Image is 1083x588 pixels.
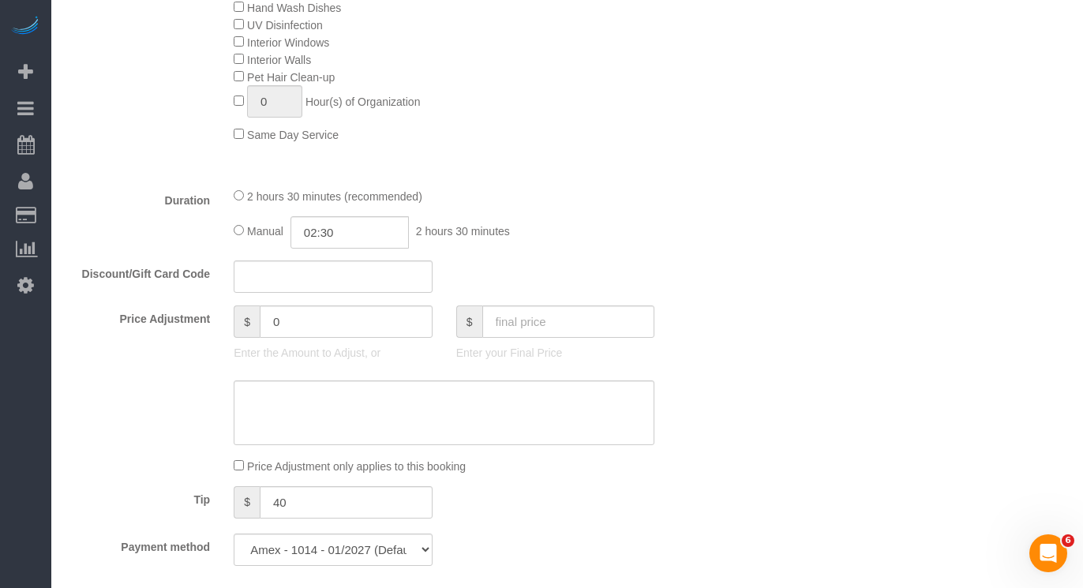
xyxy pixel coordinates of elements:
input: final price [482,305,655,338]
iframe: Intercom live chat [1029,534,1067,572]
span: 2 hours 30 minutes (recommended) [247,190,422,203]
span: 2 hours 30 minutes [416,225,510,238]
span: Interior Walls [247,54,311,66]
label: Price Adjustment [55,305,222,327]
span: 6 [1062,534,1074,547]
span: $ [234,305,260,338]
span: Hour(s) of Organization [305,96,421,108]
span: $ [456,305,482,338]
label: Payment method [55,534,222,555]
label: Duration [55,187,222,208]
label: Discount/Gift Card Code [55,260,222,282]
span: $ [234,486,260,519]
span: Manual [247,225,283,238]
span: Interior Windows [247,36,329,49]
span: Hand Wash Dishes [247,2,341,14]
label: Tip [55,486,222,507]
span: UV Disinfection [247,19,323,32]
img: Automaid Logo [9,16,41,38]
p: Enter the Amount to Adjust, or [234,345,433,361]
span: Same Day Service [247,129,339,141]
span: Pet Hair Clean-up [247,71,335,84]
span: Price Adjustment only applies to this booking [247,460,466,473]
p: Enter your Final Price [456,345,655,361]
